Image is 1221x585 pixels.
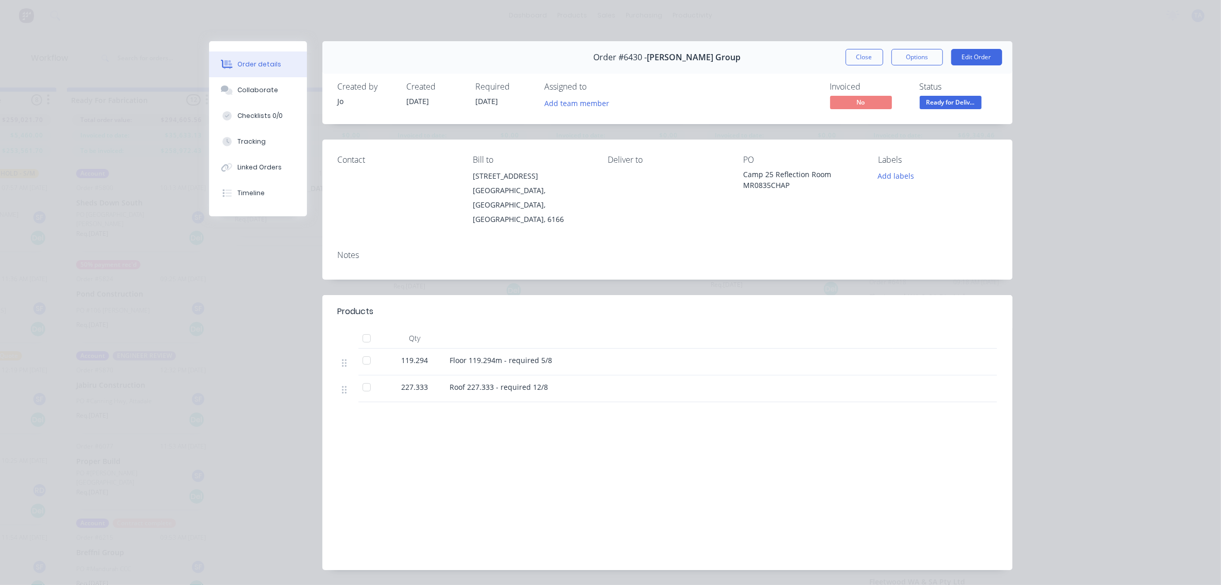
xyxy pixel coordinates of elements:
button: Linked Orders [209,154,307,180]
div: PO [743,155,862,165]
div: Bill to [473,155,591,165]
button: Timeline [209,180,307,206]
button: Tracking [209,129,307,154]
button: Close [846,49,883,65]
div: Assigned to [545,82,648,92]
div: [GEOGRAPHIC_DATA], [GEOGRAPHIC_DATA], [GEOGRAPHIC_DATA], 6166 [473,183,591,227]
div: Status [920,82,997,92]
button: Ready for Deliv... [920,96,982,111]
button: Add team member [545,96,615,110]
div: Invoiced [830,82,907,92]
div: Checklists 0/0 [237,111,283,121]
button: Options [891,49,943,65]
span: 227.333 [402,382,428,392]
span: [DATE] [407,96,429,106]
span: No [830,96,892,109]
div: Order details [237,60,281,69]
div: Created by [338,82,394,92]
div: Linked Orders [237,163,282,172]
div: [STREET_ADDRESS] [473,169,591,183]
button: Checklists 0/0 [209,103,307,129]
div: Camp 25 Reflection Room MR0835CHAP [743,169,862,191]
button: Add labels [872,169,920,183]
span: Floor 119.294m - required 5/8 [450,355,553,365]
div: Qty [384,328,446,349]
div: Labels [878,155,996,165]
button: Order details [209,51,307,77]
div: Created [407,82,463,92]
div: Tracking [237,137,266,146]
div: Collaborate [237,85,278,95]
div: Products [338,305,374,318]
div: Contact [338,155,456,165]
span: [PERSON_NAME] Group [647,53,741,62]
span: 119.294 [402,355,428,366]
button: Add team member [539,96,614,110]
div: Deliver to [608,155,726,165]
div: Notes [338,250,997,260]
span: Order #6430 - [594,53,647,62]
button: Collaborate [209,77,307,103]
span: Roof 227.333 - required 12/8 [450,382,548,392]
div: [STREET_ADDRESS][GEOGRAPHIC_DATA], [GEOGRAPHIC_DATA], [GEOGRAPHIC_DATA], 6166 [473,169,591,227]
div: Required [476,82,532,92]
div: Jo [338,96,394,107]
button: Edit Order [951,49,1002,65]
span: Ready for Deliv... [920,96,982,109]
span: [DATE] [476,96,498,106]
div: Timeline [237,188,265,198]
